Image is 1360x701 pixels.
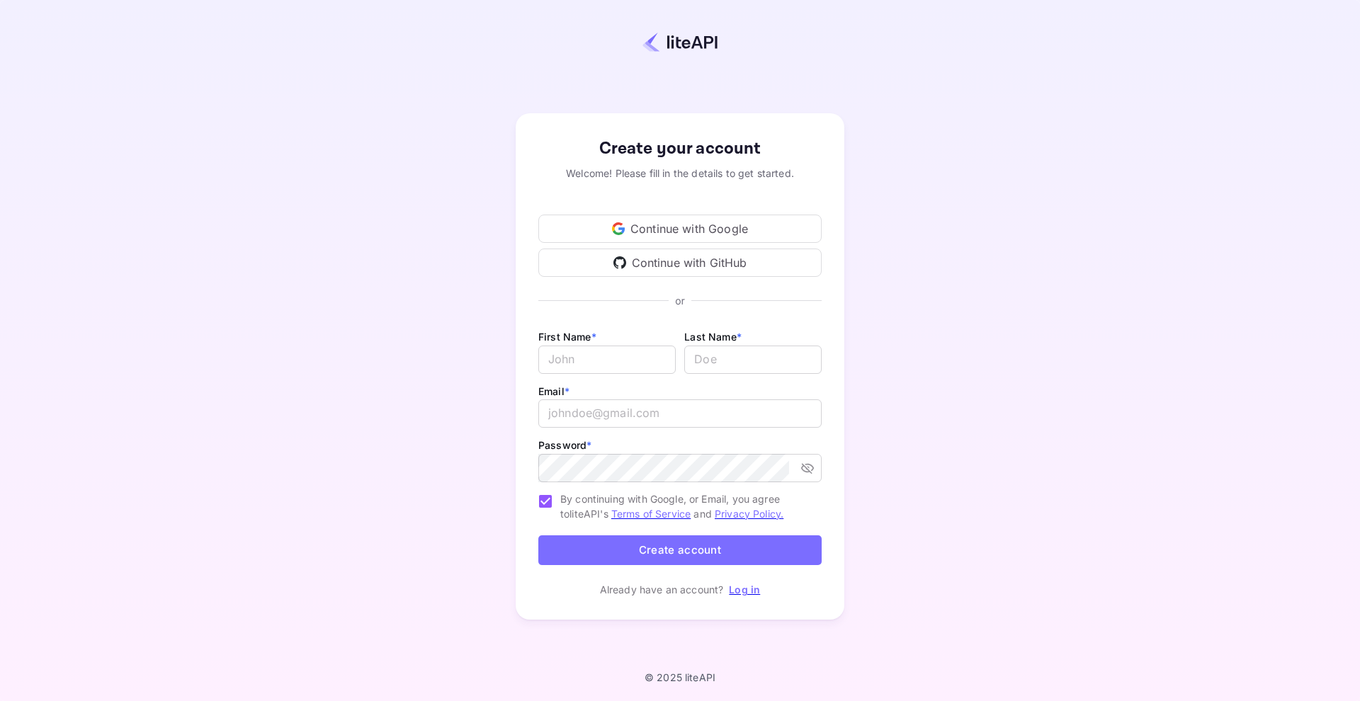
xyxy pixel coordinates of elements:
[645,671,715,683] p: © 2025 liteAPI
[611,508,691,520] a: Terms of Service
[538,215,822,243] div: Continue with Google
[538,136,822,161] div: Create your account
[642,32,718,52] img: liteapi
[538,385,569,397] label: Email
[795,455,820,481] button: toggle password visibility
[538,535,822,566] button: Create account
[538,331,596,343] label: First Name
[715,508,783,520] a: Privacy Policy.
[538,399,822,428] input: johndoe@gmail.com
[560,491,810,521] span: By continuing with Google, or Email, you agree to liteAPI's and
[538,166,822,181] div: Welcome! Please fill in the details to get started.
[729,583,760,595] a: Log in
[538,249,822,277] div: Continue with GitHub
[600,582,724,597] p: Already have an account?
[538,346,676,374] input: John
[538,439,591,451] label: Password
[684,331,742,343] label: Last Name
[684,346,822,374] input: Doe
